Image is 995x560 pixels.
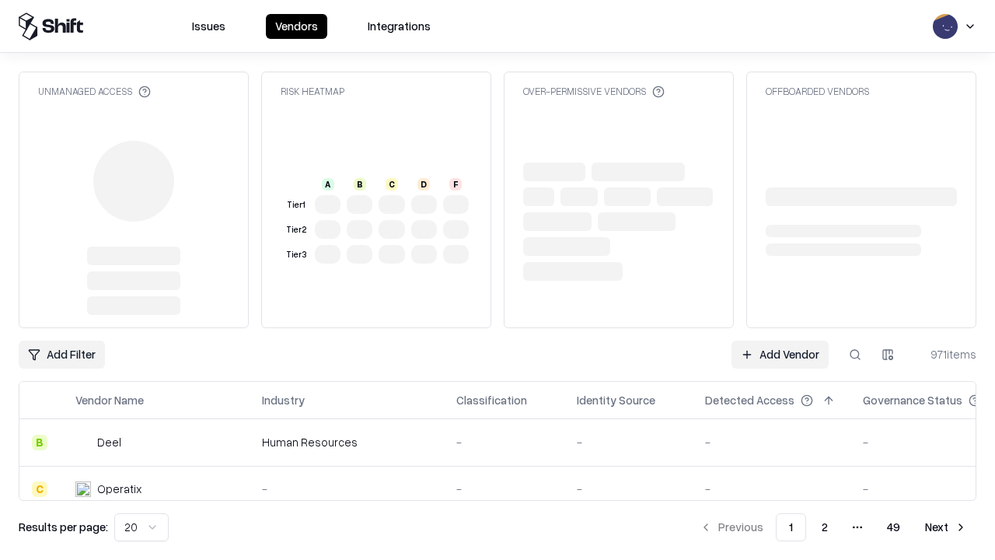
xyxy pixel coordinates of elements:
div: Vendor Name [75,392,144,408]
img: Operatix [75,481,91,497]
div: Detected Access [705,392,794,408]
div: B [354,178,366,191]
img: Deel [75,435,91,450]
div: Operatix [97,481,141,497]
button: Add Filter [19,341,105,369]
div: B [32,435,47,450]
div: - [577,481,680,497]
div: C [386,178,398,191]
a: Add Vendor [731,341,829,369]
nav: pagination [690,513,976,541]
button: Issues [183,14,235,39]
p: Results per page: [19,519,108,535]
div: Over-Permissive Vendors [523,85,665,98]
div: Risk Heatmap [281,85,344,98]
button: 1 [776,513,806,541]
div: Deel [97,434,121,450]
div: Tier 1 [284,198,309,212]
div: D [417,178,430,191]
div: A [322,178,334,191]
button: Vendors [266,14,327,39]
div: - [262,481,431,497]
button: Next [916,513,976,541]
button: 49 [875,513,913,541]
div: Unmanaged Access [38,85,151,98]
div: Tier 2 [284,223,309,236]
div: - [456,481,552,497]
div: Tier 3 [284,248,309,261]
div: Identity Source [577,392,655,408]
div: - [705,481,838,497]
div: - [705,434,838,450]
div: C [32,481,47,497]
button: 2 [809,513,840,541]
div: 971 items [914,346,976,362]
div: Classification [456,392,527,408]
div: Industry [262,392,305,408]
div: - [577,434,680,450]
div: - [456,434,552,450]
div: Governance Status [863,392,962,408]
div: Human Resources [262,434,431,450]
div: Offboarded Vendors [766,85,869,98]
button: Integrations [358,14,440,39]
div: F [449,178,462,191]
